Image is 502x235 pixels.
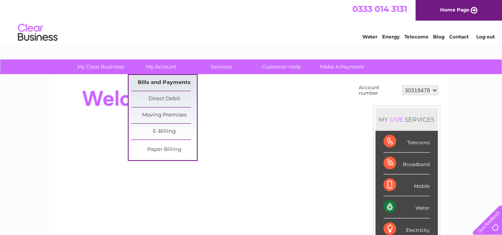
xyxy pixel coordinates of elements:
a: Services [188,59,254,74]
div: Mobile [383,174,430,196]
div: LIVE [388,116,405,123]
a: Paper Billing [131,142,197,158]
a: Telecoms [404,34,428,40]
a: Bills and Payments [131,75,197,91]
a: My Account [128,59,194,74]
div: Telecoms [383,131,430,153]
a: Water [362,34,377,40]
div: Water [383,196,430,218]
td: Account number [357,83,400,98]
div: MY SERVICES [375,108,438,131]
a: Log out [476,34,494,40]
a: Blog [433,34,444,40]
a: Customer Help [249,59,314,74]
a: Make A Payment [309,59,375,74]
a: Energy [382,34,400,40]
a: My Clear Business [68,59,133,74]
a: Moving Premises [131,107,197,123]
a: E-Billing [131,124,197,139]
a: Direct Debit [131,91,197,107]
a: 0333 014 3131 [352,4,407,14]
div: Clear Business is a trading name of Verastar Limited (registered in [GEOGRAPHIC_DATA] No. 3667643... [64,4,439,38]
div: Broadband [383,153,430,174]
img: logo.png [17,21,58,45]
a: Contact [449,34,469,40]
